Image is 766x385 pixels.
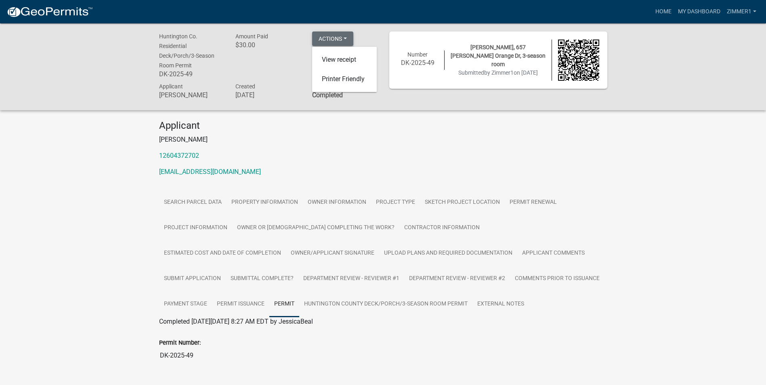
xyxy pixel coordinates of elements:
a: Contractor Information [399,215,485,241]
a: Sketch Project Location [420,190,505,216]
a: Zimmer1 [724,4,760,19]
div: Actions [312,47,377,92]
a: Payment Stage [159,291,212,317]
span: Number [407,51,428,58]
a: Permit Renewal [505,190,562,216]
a: Permit Issuance [212,291,269,317]
a: Property Information [227,190,303,216]
a: My Dashboard [675,4,724,19]
span: [PERSON_NAME], 657 [PERSON_NAME] Orange Dr, 3-season room [451,44,546,67]
a: 12604372702 [159,152,199,159]
a: External Notes [472,291,529,317]
a: Upload Plans and Required Documentation [379,241,517,266]
a: Submit Application [159,266,226,292]
a: Owner/Applicant Signature [286,241,379,266]
label: Permit Number: [159,340,201,346]
h6: DK-2025-49 [397,59,439,67]
h6: $30.00 [235,41,300,49]
a: Search Parcel Data [159,190,227,216]
h6: [DATE] [235,91,300,99]
a: Comments Prior to Issuance [510,266,604,292]
span: Created [235,83,255,90]
a: Printer Friendly [312,69,377,89]
a: Owner or [DEMOGRAPHIC_DATA] Completing the Work? [232,215,399,241]
a: [EMAIL_ADDRESS][DOMAIN_NAME] [159,168,261,176]
p: [PERSON_NAME] [159,135,607,144]
span: Submitted on [DATE] [458,69,538,76]
span: Amount Paid [235,33,268,40]
strong: Completed [312,91,343,99]
a: Huntington County Deck/Porch/3-Season Room Permit [299,291,472,317]
span: by Zimmer1 [484,69,514,76]
span: Applicant [159,83,183,90]
a: Home [652,4,675,19]
a: Department Review - Reviewer #1 [298,266,404,292]
a: Department Review - Reviewer #2 [404,266,510,292]
a: Owner Information [303,190,371,216]
a: View receipt [312,50,377,69]
a: Permit [269,291,299,317]
h4: Applicant [159,120,607,132]
img: QR code [558,40,599,81]
a: Project Information [159,215,232,241]
a: Applicant Comments [517,241,590,266]
h6: DK-2025-49 [159,70,224,78]
a: Submittal Complete? [226,266,298,292]
span: Completed [DATE][DATE] 8:27 AM EDT by JessicaBeal [159,318,313,325]
a: Project Type [371,190,420,216]
a: Estimated Cost and Date of Completion [159,241,286,266]
span: Huntington Co. Residential Deck/Porch/3-Season Room Permit [159,33,214,69]
button: Actions [312,31,353,46]
h6: [PERSON_NAME] [159,91,224,99]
